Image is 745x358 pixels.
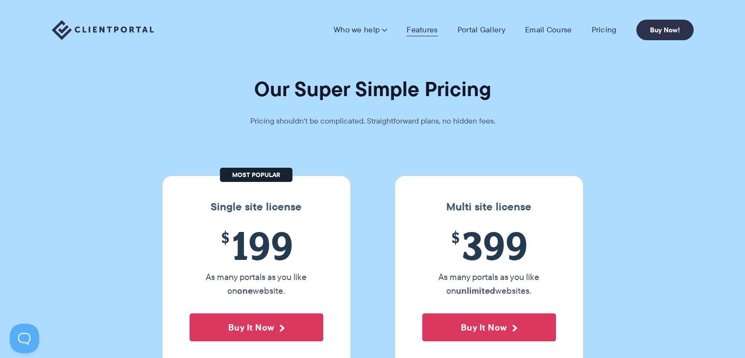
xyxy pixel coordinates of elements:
[407,25,437,35] a: Features
[190,223,323,268] span: 199
[10,324,39,353] iframe: Toggle Customer Support
[456,284,495,297] strong: unlimited
[422,223,556,268] span: 399
[172,201,340,213] h3: Single site license
[591,25,616,35] a: Pricing
[190,313,323,341] button: Buy It Now
[525,25,572,35] a: Email Course
[636,20,694,40] a: Buy Now!
[226,114,520,128] p: Pricing shouldn't be complicated. Straightforward plans, no hidden fees.
[190,270,323,298] p: As many portals as you like on website.
[334,25,387,35] a: Who we help
[237,284,253,297] strong: one
[405,201,573,213] h3: Multi site license
[422,313,556,341] button: Buy It Now
[457,25,505,35] a: Portal Gallery
[422,270,556,298] p: As many portals as you like on websites.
